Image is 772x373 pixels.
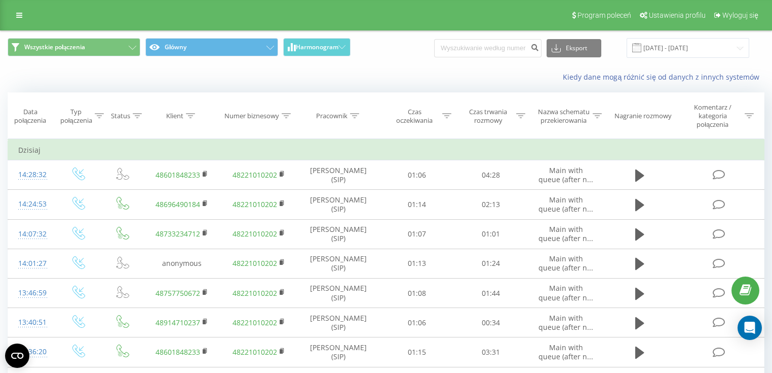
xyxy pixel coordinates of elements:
[166,112,183,120] div: Klient
[5,344,29,368] button: Open CMP widget
[233,318,277,327] a: 48221010202
[380,249,454,278] td: 01:13
[111,112,130,120] div: Status
[297,219,380,249] td: [PERSON_NAME] (SIP)
[18,254,45,274] div: 14:01:27
[380,279,454,308] td: 01:08
[316,112,348,120] div: Pracownik
[738,316,762,340] div: Open Intercom Messenger
[454,279,528,308] td: 01:44
[380,308,454,337] td: 01:06
[233,288,277,298] a: 48221010202
[649,11,706,19] span: Ustawienia profilu
[156,288,200,298] a: 48757750672
[547,39,601,57] button: Eksport
[233,170,277,180] a: 48221010202
[577,11,631,19] span: Program poleceń
[538,195,593,214] span: Main with queue (after n...
[283,38,351,56] button: Harmonogram
[60,108,92,125] div: Typ połączenia
[156,229,200,239] a: 48733234712
[683,103,742,129] div: Komentarz / kategoria połączenia
[380,190,454,219] td: 01:14
[156,318,200,327] a: 48914710237
[145,38,278,56] button: Główny
[18,224,45,244] div: 14:07:32
[297,337,380,367] td: [PERSON_NAME] (SIP)
[296,44,338,51] span: Harmonogram
[18,194,45,214] div: 14:24:53
[463,108,514,125] div: Czas trwania rozmowy
[454,219,528,249] td: 01:01
[380,160,454,190] td: 01:06
[24,43,85,51] span: Wszystkie połączenia
[454,160,528,190] td: 04:28
[380,337,454,367] td: 01:15
[538,254,593,273] span: Main with queue (after n...
[297,279,380,308] td: [PERSON_NAME] (SIP)
[538,343,593,361] span: Main with queue (after n...
[563,72,764,82] a: Kiedy dane mogą różnić się od danych z innych systemów
[614,112,672,120] div: Nagranie rozmowy
[156,170,200,180] a: 48601848233
[537,108,591,125] div: Nazwa schematu przekierowania
[233,347,277,357] a: 48221010202
[297,308,380,337] td: [PERSON_NAME] (SIP)
[233,199,277,209] a: 48221010202
[156,199,200,209] a: 48696490184
[454,308,528,337] td: 00:34
[538,224,593,243] span: Main with queue (after n...
[538,283,593,302] span: Main with queue (after n...
[18,283,45,303] div: 13:46:59
[722,11,758,19] span: Wyloguj się
[454,337,528,367] td: 03:31
[454,190,528,219] td: 02:13
[538,165,593,184] span: Main with queue (after n...
[538,313,593,332] span: Main with queue (after n...
[224,112,279,120] div: Numer biznesowy
[18,313,45,332] div: 13:40:51
[8,38,140,56] button: Wszystkie połączenia
[297,160,380,190] td: [PERSON_NAME] (SIP)
[297,249,380,278] td: [PERSON_NAME] (SIP)
[18,342,45,362] div: 13:36:20
[380,219,454,249] td: 01:07
[297,190,380,219] td: [PERSON_NAME] (SIP)
[8,140,764,160] td: Dzisiaj
[8,108,53,125] div: Data połączenia
[389,108,440,125] div: Czas oczekiwania
[144,249,221,278] td: anonymous
[156,347,200,357] a: 48601848233
[434,39,542,57] input: Wyszukiwanie według numeru
[233,229,277,239] a: 48221010202
[454,249,528,278] td: 01:24
[233,258,277,268] a: 48221010202
[18,165,45,185] div: 14:28:32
